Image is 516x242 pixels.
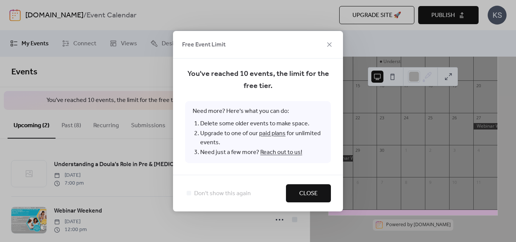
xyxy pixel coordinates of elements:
[200,119,323,129] li: Delete some older events to make space.
[286,184,331,202] button: Close
[200,129,323,148] li: Upgrade to one of our for unlimited events.
[194,189,251,198] span: Don't show this again
[260,146,302,158] a: Reach out to us!
[185,68,331,92] span: You've reached 10 events, the limit for the free tier.
[299,189,318,198] span: Close
[185,101,331,163] span: Need more? Here's what you can do:
[200,148,323,157] li: Need just a few more?
[182,40,226,49] span: Free Event Limit
[259,128,286,139] a: paid plans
